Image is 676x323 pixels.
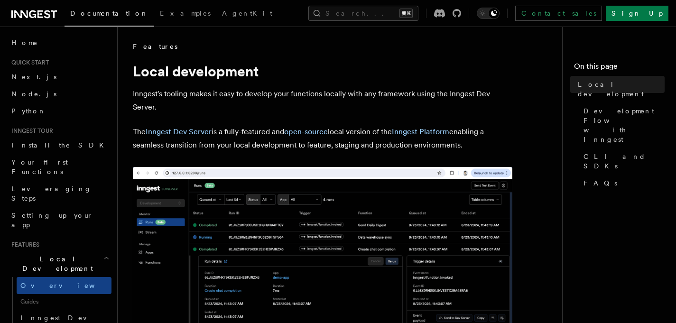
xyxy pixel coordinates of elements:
[8,254,103,273] span: Local Development
[8,207,111,233] a: Setting up your app
[8,59,49,66] span: Quick start
[133,87,512,114] p: Inngest's tooling makes it easy to develop your functions locally with any framework using the In...
[216,3,278,26] a: AgentKit
[222,9,272,17] span: AgentKit
[392,127,449,136] a: Inngest Platform
[477,8,500,19] button: Toggle dark mode
[8,180,111,207] a: Leveraging Steps
[20,282,118,289] span: Overview
[8,85,111,102] a: Node.js
[606,6,668,21] a: Sign Up
[11,107,46,115] span: Python
[133,63,512,80] h1: Local development
[284,127,328,136] a: open-source
[154,3,216,26] a: Examples
[583,152,665,171] span: CLI and SDKs
[580,102,665,148] a: Development Flow with Inngest
[133,125,512,152] p: The is a fully-featured and local version of the enabling a seamless transition from your local d...
[8,154,111,180] a: Your first Functions
[8,68,111,85] a: Next.js
[17,294,111,309] span: Guides
[8,241,39,249] span: Features
[17,277,111,294] a: Overview
[8,250,111,277] button: Local Development
[65,3,154,27] a: Documentation
[515,6,602,21] a: Contact sales
[11,73,56,81] span: Next.js
[580,175,665,192] a: FAQs
[8,137,111,154] a: Install the SDK
[583,106,665,144] span: Development Flow with Inngest
[8,127,53,135] span: Inngest tour
[11,185,92,202] span: Leveraging Steps
[11,141,110,149] span: Install the SDK
[11,90,56,98] span: Node.js
[574,61,665,76] h4: On this page
[11,212,93,229] span: Setting up your app
[160,9,211,17] span: Examples
[11,38,38,47] span: Home
[399,9,413,18] kbd: ⌘K
[8,102,111,120] a: Python
[11,158,68,175] span: Your first Functions
[146,127,212,136] a: Inngest Dev Server
[70,9,148,17] span: Documentation
[578,80,665,99] span: Local development
[308,6,418,21] button: Search...⌘K
[583,178,617,188] span: FAQs
[580,148,665,175] a: CLI and SDKs
[8,34,111,51] a: Home
[133,42,177,51] span: Features
[574,76,665,102] a: Local development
